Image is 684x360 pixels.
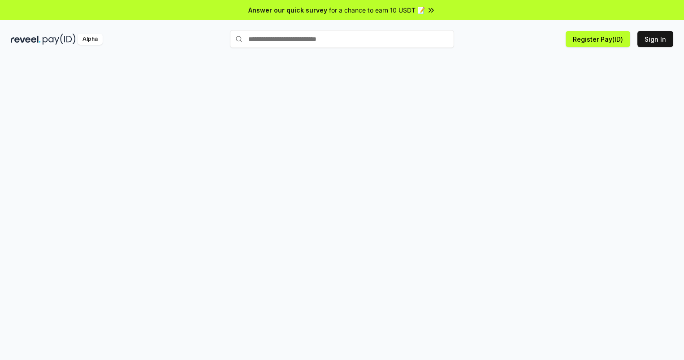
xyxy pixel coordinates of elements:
[248,5,327,15] span: Answer our quick survey
[43,34,76,45] img: pay_id
[11,34,41,45] img: reveel_dark
[566,31,630,47] button: Register Pay(ID)
[78,34,103,45] div: Alpha
[637,31,673,47] button: Sign In
[329,5,425,15] span: for a chance to earn 10 USDT 📝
